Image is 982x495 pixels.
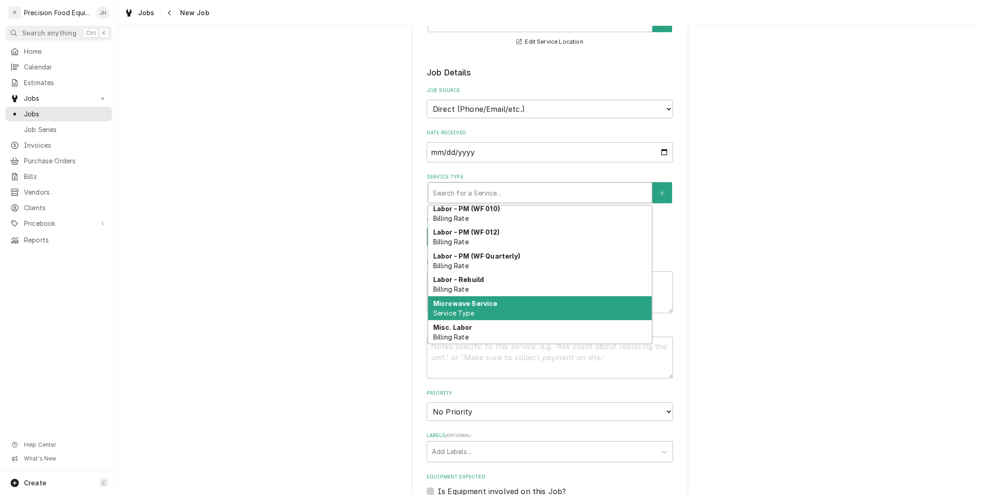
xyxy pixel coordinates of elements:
[659,190,665,196] svg: Create New Service
[433,262,469,270] span: Billing Rate
[427,67,673,79] legend: Job Details
[427,173,673,203] div: Service Type
[24,141,107,150] span: Invoices
[427,390,673,397] label: Priority
[427,129,673,162] div: Date Received
[6,138,112,153] a: Invoices
[86,29,96,37] span: Ctrl
[24,125,107,134] span: Job Series
[427,324,673,379] div: Technician Instructions
[24,455,106,462] span: What's New
[6,154,112,168] a: Purchase Orders
[163,6,177,20] button: Navigate back
[102,29,106,37] span: K
[427,215,673,222] label: Job Type
[427,324,673,332] label: Technician Instructions
[6,438,112,451] a: Go to Help Center
[6,233,112,247] a: Reports
[6,122,112,137] a: Job Series
[6,44,112,59] a: Home
[427,87,673,94] label: Job Source
[24,156,107,166] span: Purchase Orders
[8,6,21,19] div: P
[446,433,471,438] span: ( optional )
[433,333,469,341] span: Billing Rate
[433,205,500,213] strong: Labor - PM (WF 010)
[24,109,107,119] span: Jobs
[22,29,76,38] span: Search anything
[24,172,107,181] span: Bills
[6,75,112,90] a: Estimates
[433,309,474,317] span: Service Type
[652,182,672,203] button: Create New Service
[427,432,673,439] label: Labels
[427,173,673,181] label: Service Type
[6,91,112,106] a: Go to Jobs
[433,276,484,283] strong: Labor - Rebuild
[433,214,469,222] span: Billing Rate
[6,26,112,40] button: Search anythingCtrlK
[24,236,107,245] span: Reports
[427,87,673,118] div: Job Source
[24,479,46,487] span: Create
[24,8,92,17] div: Precision Food Equipment LLC
[433,238,469,246] span: Billing Rate
[433,228,500,236] strong: Labor - PM (WF 012)
[6,185,112,200] a: Vendors
[24,47,107,56] span: Home
[6,216,112,231] a: Go to Pricebook
[433,323,472,331] strong: Misc. Labor
[433,252,520,260] strong: Labor - PM (WF Quarterly)
[24,94,93,103] span: Jobs
[6,452,112,465] a: Go to What's New
[427,432,673,462] div: Labels
[24,441,106,449] span: Help Center
[102,479,106,487] span: C
[24,188,107,197] span: Vendors
[24,78,107,87] span: Estimates
[427,215,673,247] div: Job Type
[6,201,112,215] a: Clients
[24,63,107,72] span: Calendar
[6,60,112,75] a: Calendar
[6,107,112,121] a: Jobs
[427,259,673,266] label: Reason For Call
[427,129,673,137] label: Date Received
[433,299,498,307] strong: Microwave Service
[427,142,673,162] input: yyyy-mm-dd
[515,36,585,48] button: Edit Service Location
[97,6,110,19] div: Jason Hertel's Avatar
[427,473,673,481] label: Equipment Expected
[427,259,673,313] div: Reason For Call
[433,285,469,293] span: Billing Rate
[24,203,107,213] span: Clients
[177,8,209,17] span: New Job
[138,8,155,17] span: Jobs
[427,390,673,420] div: Priority
[6,169,112,184] a: Bills
[97,6,110,19] div: JH
[24,219,93,228] span: Pricebook
[121,6,158,20] a: Jobs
